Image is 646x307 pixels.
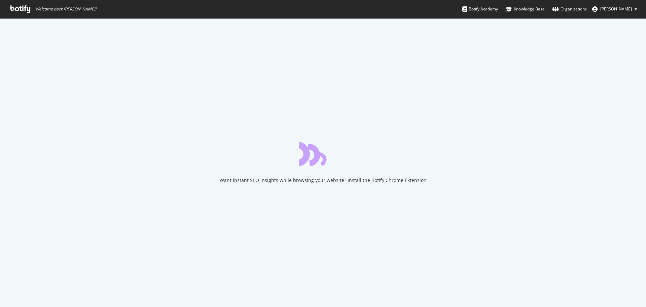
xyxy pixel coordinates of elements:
[600,6,632,12] span: Thomas Ashworth
[587,4,643,14] button: [PERSON_NAME]
[505,6,545,12] div: Knowledge Base
[462,6,498,12] div: Botify Academy
[220,177,427,184] div: Want instant SEO insights while browsing your website? Install the Botify Chrome Extension
[552,6,587,12] div: Organizations
[35,6,96,12] span: Welcome back, [PERSON_NAME] !
[299,142,347,166] div: animation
